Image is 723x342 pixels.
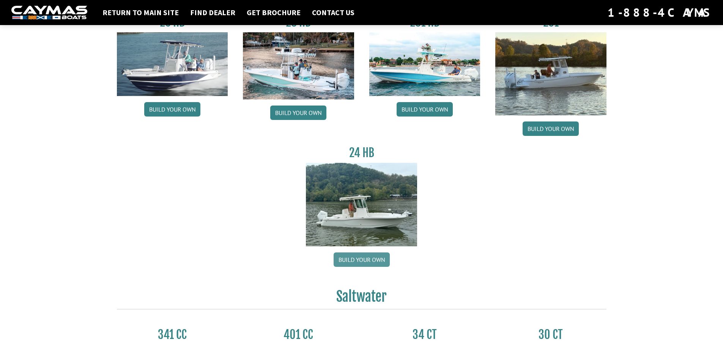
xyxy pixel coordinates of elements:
img: 291_Thumbnail.jpg [495,32,606,115]
img: 26_new_photo_resized.jpg [117,32,228,96]
a: Build your own [334,252,390,267]
img: 24_HB_thumbnail.jpg [306,163,417,246]
div: 1-888-4CAYMAS [608,4,712,21]
h3: 24 HB [306,146,417,160]
img: white-logo-c9c8dbefe5ff5ceceb0f0178aa75bf4bb51f6bca0971e226c86eb53dfe498488.png [11,6,87,20]
a: Build your own [144,102,200,117]
a: Find Dealer [186,8,239,17]
h2: Saltwater [117,288,606,309]
a: Build your own [523,121,579,136]
a: Get Brochure [243,8,304,17]
a: Build your own [397,102,453,117]
h3: 341 CC [117,328,228,342]
a: Return to main site [99,8,183,17]
a: Contact Us [308,8,358,17]
h3: 34 CT [369,328,480,342]
h3: 401 CC [243,328,354,342]
a: Build your own [270,106,326,120]
h3: 30 CT [495,328,606,342]
img: 28-hb-twin.jpg [369,32,480,96]
img: 28_hb_thumbnail_for_caymas_connect.jpg [243,32,354,99]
